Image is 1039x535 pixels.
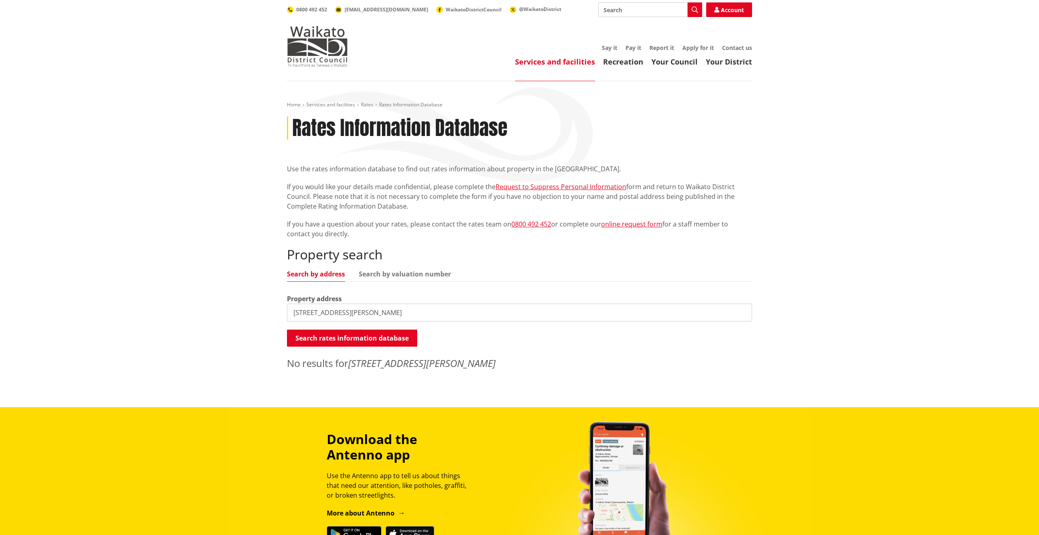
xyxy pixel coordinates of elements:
a: Your Council [651,57,698,67]
h3: Download the Antenno app [327,431,474,463]
h2: Property search [287,247,752,262]
span: Rates Information Database [379,101,442,108]
a: Recreation [603,57,643,67]
a: More about Antenno [327,509,405,518]
iframe: Messenger Launcher [1002,501,1031,530]
p: If you would like your details made confidential, please complete the form and return to Waikato ... [287,182,752,211]
a: Rates [361,101,373,108]
span: @WaikatoDistrict [519,6,561,13]
input: Search input [598,2,702,17]
h1: Rates Information Database [292,116,507,140]
span: [EMAIL_ADDRESS][DOMAIN_NAME] [345,6,428,13]
a: Services and facilities [306,101,355,108]
span: 0800 492 452 [296,6,327,13]
p: If you have a question about your rates, please contact the rates team on or complete our for a s... [287,219,752,239]
a: Request to Suppress Personal Information [496,182,626,191]
a: Pay it [625,44,641,52]
a: Home [287,101,301,108]
a: Your District [706,57,752,67]
button: Search rates information database [287,330,417,347]
a: Contact us [722,44,752,52]
span: WaikatoDistrictCouncil [446,6,502,13]
a: Search by valuation number [359,271,451,277]
a: @WaikatoDistrict [510,6,561,13]
a: Search by address [287,271,345,277]
p: No results for [287,356,752,371]
a: Say it [602,44,617,52]
a: 0800 492 452 [287,6,327,13]
nav: breadcrumb [287,101,752,108]
a: online request form [601,220,662,229]
a: [EMAIL_ADDRESS][DOMAIN_NAME] [335,6,428,13]
a: 0800 492 452 [511,220,551,229]
p: Use the rates information database to find out rates information about property in the [GEOGRAPHI... [287,164,752,174]
a: Report it [649,44,674,52]
a: Services and facilities [515,57,595,67]
input: e.g. Duke Street NGARUAWAHIA [287,304,752,321]
a: WaikatoDistrictCouncil [436,6,502,13]
label: Property address [287,294,342,304]
img: Waikato District Council - Te Kaunihera aa Takiwaa o Waikato [287,26,348,67]
em: [STREET_ADDRESS][PERSON_NAME] [348,356,496,370]
a: Account [706,2,752,17]
p: Use the Antenno app to tell us about things that need our attention, like potholes, graffiti, or ... [327,471,474,500]
a: Apply for it [682,44,714,52]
